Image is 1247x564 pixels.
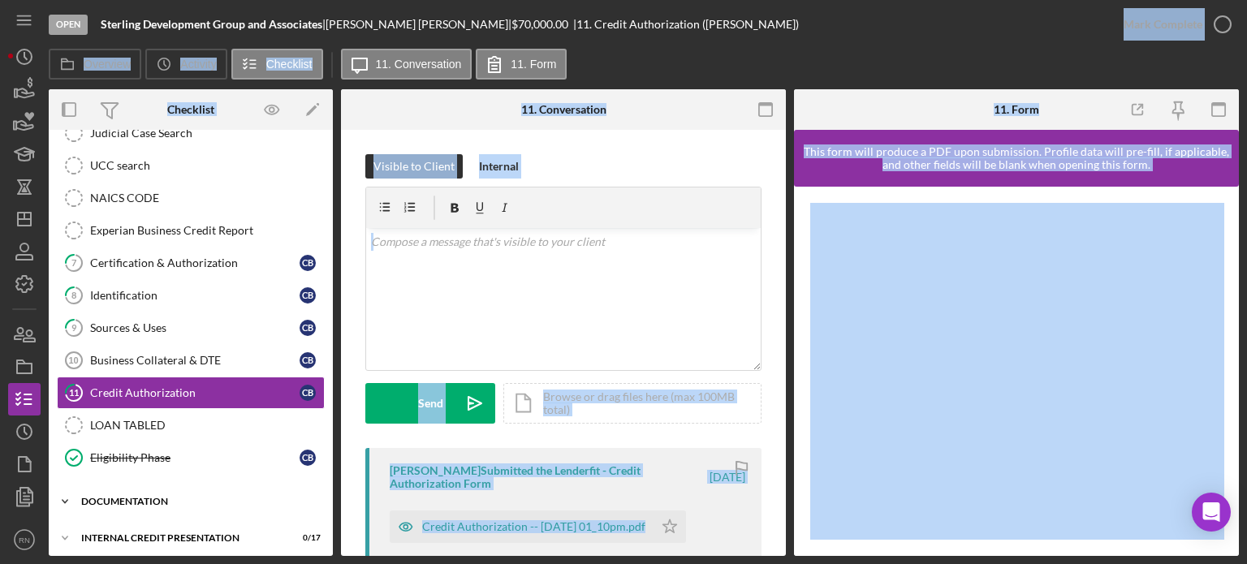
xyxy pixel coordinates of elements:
button: Internal [471,154,527,179]
div: | 11. Credit Authorization ([PERSON_NAME]) [573,18,799,31]
div: [PERSON_NAME] [PERSON_NAME] | [326,18,511,31]
div: Visible to Client [373,154,455,179]
div: Internal [479,154,519,179]
time: 2025-07-08 17:10 [710,471,745,484]
a: LOAN TABLED [57,409,325,441]
button: Credit Authorization -- [DATE] 01_10pm.pdf [390,510,686,543]
div: C B [300,352,316,368]
div: Business Collateral & DTE [90,354,300,367]
div: Mark Complete [1124,8,1202,41]
button: Activity [145,49,227,80]
button: Overview [49,49,141,80]
a: Judicial Case Search [57,117,325,149]
b: Sterling Development Group and Associates [101,17,322,31]
div: Send [418,383,443,424]
label: Activity [180,58,216,71]
div: Open Intercom Messenger [1192,493,1231,532]
div: Certification & Authorization [90,256,300,269]
div: 11. Conversation [521,103,606,116]
div: Credit Authorization [90,386,300,399]
button: Mark Complete [1107,8,1239,41]
button: 11. Form [476,49,567,80]
label: 11. Form [511,58,556,71]
div: C B [300,255,316,271]
a: 7Certification & AuthorizationCB [57,247,325,279]
button: Visible to Client [365,154,463,179]
div: C B [300,385,316,401]
div: $70,000.00 [511,18,573,31]
div: [PERSON_NAME] Submitted the Lenderfit - Credit Authorization Form [390,464,707,490]
div: C B [300,320,316,336]
div: Experian Business Credit Report [90,224,324,237]
tspan: 8 [71,290,76,300]
div: UCC search [90,159,324,172]
a: NAICS CODE [57,182,325,214]
div: Credit Authorization -- [DATE] 01_10pm.pdf [422,520,645,533]
text: RN [19,536,30,545]
a: Eligibility PhaseCB [57,441,325,474]
tspan: 9 [71,322,77,333]
a: UCC search [57,149,325,182]
div: Judicial Case Search [90,127,324,140]
button: Send [365,383,495,424]
label: Checklist [266,58,313,71]
div: Identification [90,289,300,302]
div: This form will produce a PDF upon submission. Profile data will pre-fill, if applicable, and othe... [802,145,1231,171]
div: LOAN TABLED [90,419,324,432]
div: Internal Credit Presentation [81,533,280,543]
div: C B [300,450,316,466]
label: 11. Conversation [376,58,462,71]
div: | [101,18,326,31]
button: 11. Conversation [341,49,472,80]
a: Experian Business Credit Report [57,214,325,247]
tspan: 11 [69,387,79,398]
button: Checklist [231,49,323,80]
div: C B [300,287,316,304]
div: Checklist [167,103,214,116]
a: 8IdentificationCB [57,279,325,312]
div: NAICS CODE [90,192,324,205]
div: documentation [81,497,313,506]
a: 11Credit AuthorizationCB [57,377,325,409]
div: 0 / 17 [291,533,321,543]
div: Sources & Uses [90,321,300,334]
div: 11. Form [994,103,1039,116]
tspan: 7 [71,257,77,268]
iframe: Lenderfit form [810,203,1224,540]
div: Open [49,15,88,35]
label: Overview [84,58,131,71]
a: 9Sources & UsesCB [57,312,325,344]
a: 10Business Collateral & DTECB [57,344,325,377]
div: Eligibility Phase [90,451,300,464]
button: RN [8,523,41,556]
tspan: 10 [68,355,78,365]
